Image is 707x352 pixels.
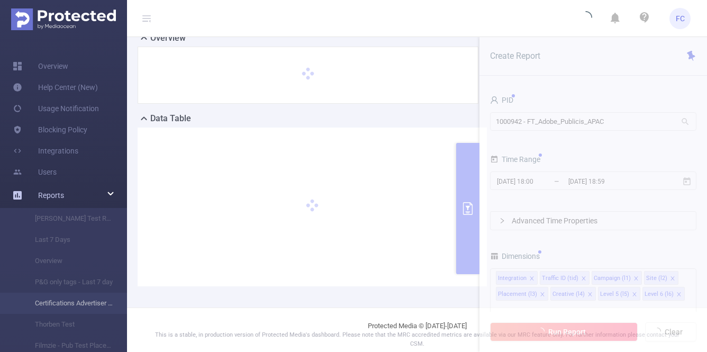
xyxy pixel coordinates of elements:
a: Users [13,161,57,183]
img: Protected Media [11,8,116,30]
a: Blocking Policy [13,119,87,140]
span: Reports [38,191,64,200]
a: Usage Notification [13,98,99,119]
p: This is a stable, in production version of Protected Media's dashboard. Please note that the MRC ... [153,331,681,348]
a: Reports [38,185,64,206]
h2: Overview [150,32,186,44]
span: FC [676,8,685,29]
a: Integrations [13,140,78,161]
a: Help Center (New) [13,77,98,98]
a: Overview [13,56,68,77]
i: icon: loading [579,11,592,26]
h2: Data Table [150,112,191,125]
